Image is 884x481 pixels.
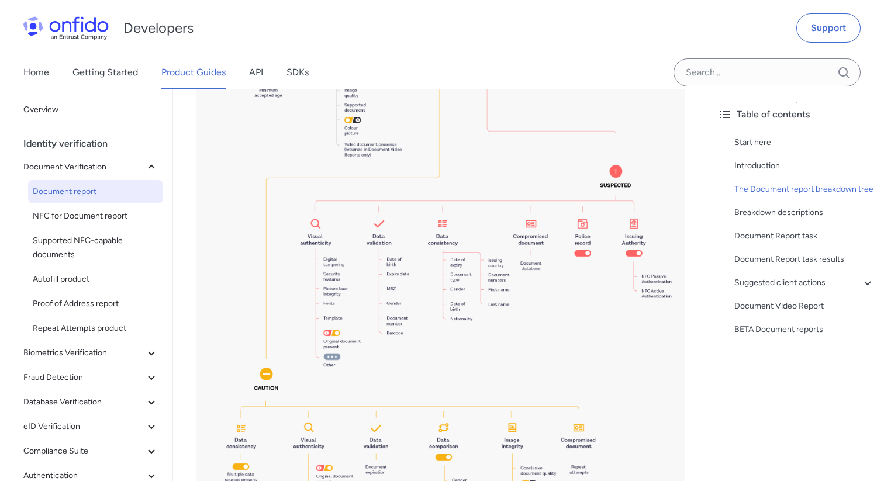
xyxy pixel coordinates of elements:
a: SDKs [286,56,309,89]
a: Document Report task results [734,252,875,267]
a: Autofill product [28,268,163,291]
span: Supported NFC-capable documents [33,234,158,262]
img: Onfido Logo [23,16,109,40]
span: Biometrics Verification [23,346,144,360]
span: Fraud Detection [23,371,144,385]
span: Repeat Attempts product [33,321,158,335]
span: Compliance Suite [23,444,144,458]
button: eID Verification [19,415,163,438]
span: Overview [23,103,158,117]
a: API [249,56,263,89]
a: Suggested client actions [734,276,875,290]
a: Supported NFC-capable documents [28,229,163,267]
a: NFC for Document report [28,205,163,228]
span: Database Verification [23,395,144,409]
h1: Developers [123,19,194,37]
a: Product Guides [161,56,226,89]
button: Database Verification [19,390,163,414]
a: Getting Started [72,56,138,89]
a: Document Report task [734,229,875,243]
a: BETA Document reports [734,323,875,337]
a: Start here [734,136,875,150]
a: Document report [28,180,163,203]
span: Proof of Address report [33,297,158,311]
a: The Document report breakdown tree [734,182,875,196]
a: Support [796,13,861,43]
span: Document Verification [23,160,144,174]
a: Document Video Report [734,299,875,313]
div: Table of contents [718,108,875,122]
span: eID Verification [23,420,144,434]
a: Proof of Address report [28,292,163,316]
button: Document Verification [19,155,163,179]
span: NFC for Document report [33,209,158,223]
span: Document report [33,185,158,199]
input: Onfido search input field [674,58,861,86]
a: Introduction [734,159,875,173]
span: Autofill product [33,272,158,286]
button: Biometrics Verification [19,341,163,365]
a: Breakdown descriptions [734,206,875,220]
a: Overview [19,98,163,122]
a: Home [23,56,49,89]
div: Identity verification [23,132,168,155]
a: Repeat Attempts product [28,317,163,340]
button: Fraud Detection [19,366,163,389]
button: Compliance Suite [19,440,163,463]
